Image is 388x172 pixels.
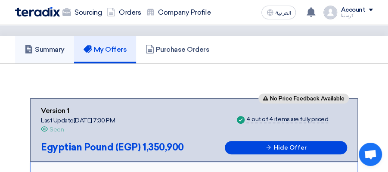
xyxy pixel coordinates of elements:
[341,13,373,18] div: كرستينا
[261,6,296,19] button: العربية
[41,116,115,125] div: Last Update [DATE] 7:30 PM
[143,141,184,153] span: 1,350,900
[146,45,209,54] h5: Purchase Orders
[104,3,143,22] a: Orders
[74,36,137,63] a: My Offers
[41,141,140,153] span: Egyptian Pound (EGP)
[143,3,213,22] a: Company Profile
[323,6,337,19] img: profile_test.png
[136,36,219,63] a: Purchase Orders
[246,116,328,123] div: 4 out of 4 items are fully priced
[25,45,65,54] h5: Summary
[50,125,64,134] div: Seen
[15,36,74,63] a: Summary
[84,45,127,54] h5: My Offers
[270,96,345,101] span: No Price Feedback Available
[341,6,365,14] div: Account
[15,7,60,17] img: Teradix logo
[275,10,291,16] span: العربية
[41,106,115,116] div: Version 1
[60,3,104,22] a: Sourcing
[225,141,347,154] button: Hide Offer
[359,143,382,166] a: Open chat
